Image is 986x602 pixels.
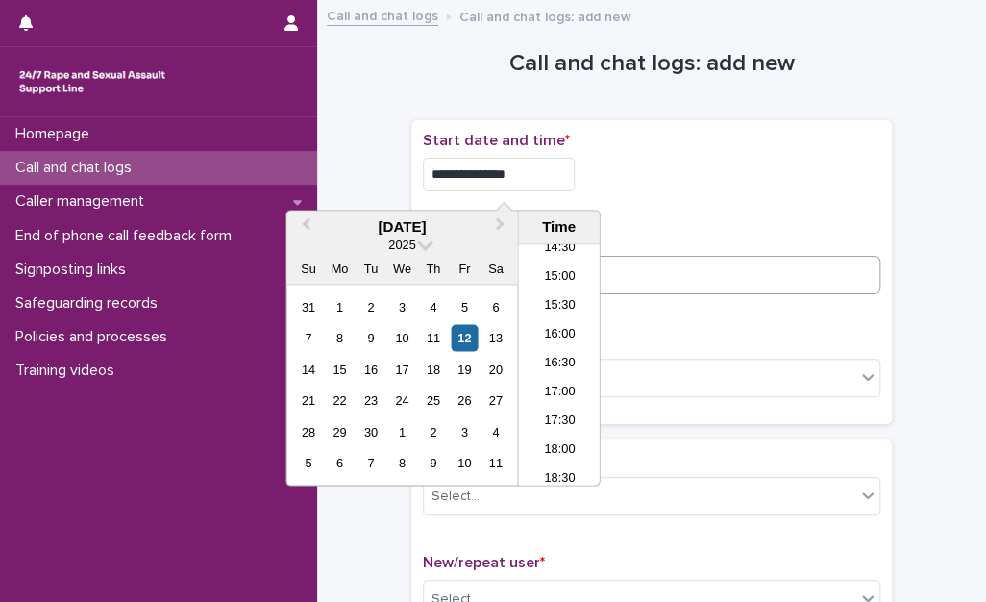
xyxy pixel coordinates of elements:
[389,356,415,382] div: Choose Wednesday, September 17th, 2025
[357,356,383,382] div: Choose Tuesday, September 16th, 2025
[420,293,446,319] div: Choose Thursday, September 4th, 2025
[327,418,353,444] div: Choose Monday, September 29th, 2025
[389,418,415,444] div: Choose Wednesday, October 1st, 2025
[295,256,321,282] div: Su
[327,450,353,476] div: Choose Monday, October 6th, 2025
[357,388,383,414] div: Choose Tuesday, September 23rd, 2025
[431,487,480,507] div: Select...
[8,294,173,313] p: Safeguarding records
[423,555,545,570] span: New/repeat user
[295,418,321,444] div: Choose Sunday, September 28th, 2025
[518,409,600,438] li: 17:30
[357,325,383,351] div: Choose Tuesday, September 9th, 2025
[389,450,415,476] div: Choose Wednesday, October 8th, 2025
[420,256,446,282] div: Th
[327,325,353,351] div: Choose Monday, September 8th, 2025
[411,50,892,78] h1: Call and chat logs: add new
[8,328,183,346] p: Policies and processes
[357,256,383,282] div: Tu
[482,325,508,351] div: Choose Saturday, September 13th, 2025
[327,388,353,414] div: Choose Monday, September 22nd, 2025
[518,438,600,466] li: 18:00
[482,388,508,414] div: Choose Saturday, September 27th, 2025
[8,362,130,380] p: Training videos
[327,356,353,382] div: Choose Monday, September 15th, 2025
[420,356,446,382] div: Choose Thursday, September 18th, 2025
[8,192,160,211] p: Caller management
[518,264,600,293] li: 15:00
[482,256,508,282] div: Sa
[452,388,478,414] div: Choose Friday, September 26th, 2025
[8,261,141,279] p: Signposting links
[8,227,247,245] p: End of phone call feedback form
[420,388,446,414] div: Choose Thursday, September 25th, 2025
[420,450,446,476] div: Choose Thursday, October 9th, 2025
[523,218,594,236] div: Time
[295,325,321,351] div: Choose Sunday, September 7th, 2025
[293,291,511,479] div: month 2025-09
[357,418,383,444] div: Choose Tuesday, September 30th, 2025
[518,236,600,264] li: 14:30
[15,63,169,101] img: rhQMoQhaT3yELyF149Cw
[8,159,147,177] p: Call and chat logs
[295,450,321,476] div: Choose Sunday, October 5th, 2025
[452,450,478,476] div: Choose Friday, October 10th, 2025
[452,418,478,444] div: Choose Friday, October 3rd, 2025
[295,293,321,319] div: Choose Sunday, August 31st, 2025
[295,356,321,382] div: Choose Sunday, September 14th, 2025
[286,218,517,236] div: [DATE]
[389,388,415,414] div: Choose Wednesday, September 24th, 2025
[452,325,478,351] div: Choose Friday, September 12th, 2025
[420,418,446,444] div: Choose Thursday, October 2nd, 2025
[295,388,321,414] div: Choose Sunday, September 21st, 2025
[8,125,105,143] p: Homepage
[518,351,600,380] li: 16:30
[327,4,438,26] a: Call and chat logs
[357,450,383,476] div: Choose Tuesday, October 7th, 2025
[482,450,508,476] div: Choose Saturday, October 11th, 2025
[486,213,517,243] button: Next Month
[452,356,478,382] div: Choose Friday, September 19th, 2025
[482,418,508,444] div: Choose Saturday, October 4th, 2025
[518,293,600,322] li: 15:30
[388,238,415,252] span: 2025
[327,293,353,319] div: Choose Monday, September 1st, 2025
[389,325,415,351] div: Choose Wednesday, September 10th, 2025
[423,133,570,148] span: Start date and time
[288,213,319,243] button: Previous Month
[518,322,600,351] li: 16:00
[389,256,415,282] div: We
[452,256,478,282] div: Fr
[357,293,383,319] div: Choose Tuesday, September 2nd, 2025
[389,293,415,319] div: Choose Wednesday, September 3rd, 2025
[518,466,600,495] li: 18:30
[482,356,508,382] div: Choose Saturday, September 20th, 2025
[459,5,631,26] p: Call and chat logs: add new
[327,256,353,282] div: Mo
[452,293,478,319] div: Choose Friday, September 5th, 2025
[518,380,600,409] li: 17:00
[482,293,508,319] div: Choose Saturday, September 6th, 2025
[420,325,446,351] div: Choose Thursday, September 11th, 2025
